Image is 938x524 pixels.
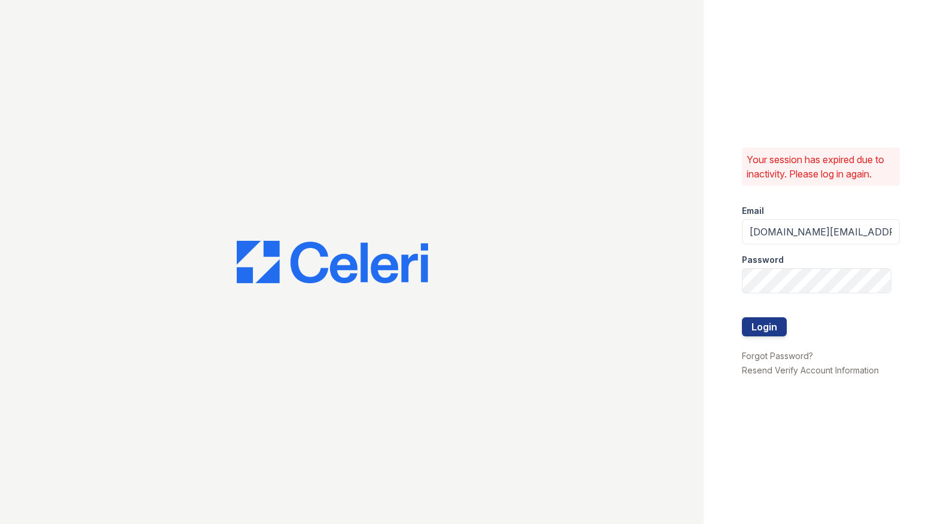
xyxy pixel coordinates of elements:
[742,205,764,217] label: Email
[742,254,784,266] label: Password
[742,317,787,336] button: Login
[747,152,895,181] p: Your session has expired due to inactivity. Please log in again.
[237,241,428,284] img: CE_Logo_Blue-a8612792a0a2168367f1c8372b55b34899dd931a85d93a1a3d3e32e68fde9ad4.png
[742,351,813,361] a: Forgot Password?
[742,365,879,375] a: Resend Verify Account Information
